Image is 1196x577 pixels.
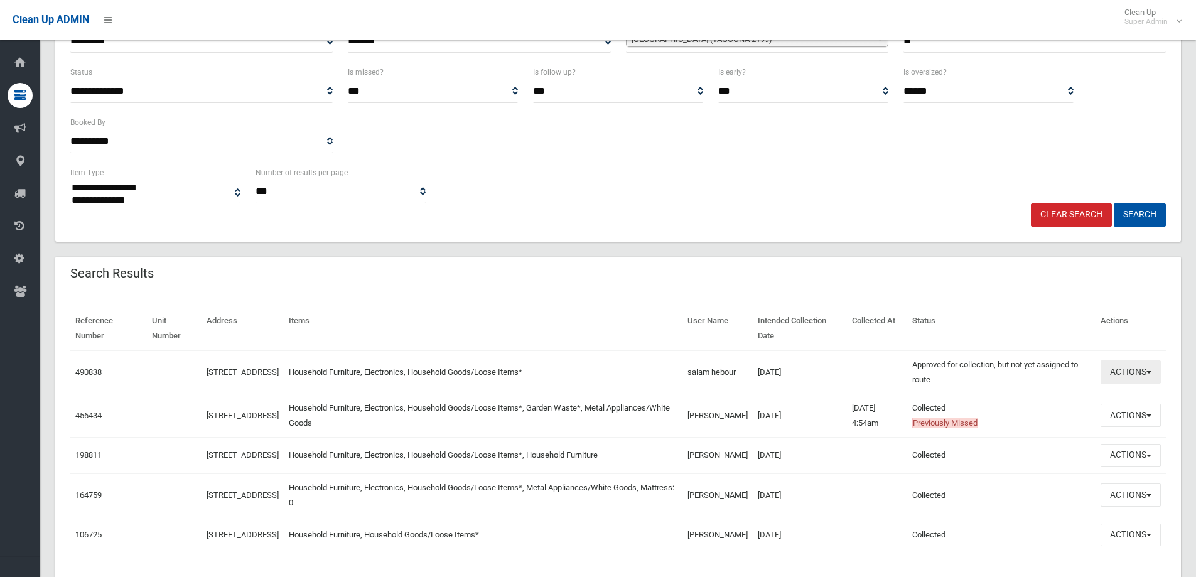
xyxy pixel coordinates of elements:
[753,473,847,517] td: [DATE]
[284,473,682,517] td: Household Furniture, Electronics, Household Goods/Loose Items*, Metal Appliances/White Goods, Mat...
[70,307,147,350] th: Reference Number
[70,116,105,129] label: Booked By
[70,65,92,79] label: Status
[75,490,102,500] a: 164759
[1031,203,1112,227] a: Clear Search
[907,394,1096,437] td: Collected
[682,473,753,517] td: [PERSON_NAME]
[753,350,847,394] td: [DATE]
[256,166,348,180] label: Number of results per page
[284,394,682,437] td: Household Furniture, Electronics, Household Goods/Loose Items*, Garden Waste*, Metal Appliances/W...
[682,307,753,350] th: User Name
[1101,483,1161,507] button: Actions
[70,166,104,180] label: Item Type
[1101,524,1161,547] button: Actions
[718,65,746,79] label: Is early?
[75,367,102,377] a: 490838
[13,14,89,26] span: Clean Up ADMIN
[682,394,753,437] td: [PERSON_NAME]
[753,517,847,553] td: [DATE]
[202,307,284,350] th: Address
[207,490,279,500] a: [STREET_ADDRESS]
[912,418,978,428] span: Previously Missed
[75,530,102,539] a: 106725
[753,437,847,473] td: [DATE]
[847,394,908,437] td: [DATE] 4:54am
[75,411,102,420] a: 456434
[682,517,753,553] td: [PERSON_NAME]
[753,394,847,437] td: [DATE]
[907,350,1096,394] td: Approved for collection, but not yet assigned to route
[1096,307,1166,350] th: Actions
[753,307,847,350] th: Intended Collection Date
[533,65,576,79] label: Is follow up?
[284,517,682,553] td: Household Furniture, Household Goods/Loose Items*
[1118,8,1180,26] span: Clean Up
[284,350,682,394] td: Household Furniture, Electronics, Household Goods/Loose Items*
[907,437,1096,473] td: Collected
[1101,360,1161,384] button: Actions
[907,517,1096,553] td: Collected
[847,307,908,350] th: Collected At
[284,437,682,473] td: Household Furniture, Electronics, Household Goods/Loose Items*, Household Furniture
[284,307,682,350] th: Items
[55,261,169,286] header: Search Results
[75,450,102,460] a: 198811
[682,350,753,394] td: salam hebour
[147,307,202,350] th: Unit Number
[207,411,279,420] a: [STREET_ADDRESS]
[207,530,279,539] a: [STREET_ADDRESS]
[1101,444,1161,467] button: Actions
[1114,203,1166,227] button: Search
[1101,404,1161,427] button: Actions
[903,65,947,79] label: Is oversized?
[207,367,279,377] a: [STREET_ADDRESS]
[682,437,753,473] td: [PERSON_NAME]
[1124,17,1168,26] small: Super Admin
[907,473,1096,517] td: Collected
[907,307,1096,350] th: Status
[348,65,384,79] label: Is missed?
[207,450,279,460] a: [STREET_ADDRESS]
